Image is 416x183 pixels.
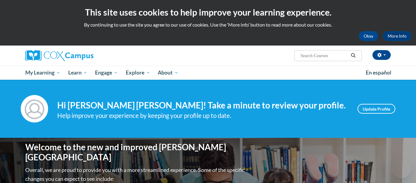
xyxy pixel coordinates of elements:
span: Explore [126,69,150,76]
a: Update Profile [358,104,395,114]
button: Search [349,52,358,59]
a: Engage [91,66,122,80]
span: My Learning [25,69,60,76]
h4: Hi [PERSON_NAME] [PERSON_NAME]! Take a minute to review your profile. [57,100,348,111]
span: En español [366,69,391,76]
a: More Info [383,31,411,41]
img: Cox Campus [25,50,93,61]
input: Search Courses [300,52,349,59]
a: My Learning [21,66,64,80]
span: Engage [95,69,118,76]
span: About [158,69,178,76]
a: Learn [64,66,91,80]
a: Cox Campus [25,50,141,61]
iframe: Button to launch messaging window [392,159,411,178]
a: En español [362,66,395,79]
button: Account Settings [372,50,391,60]
span: Learn [68,69,87,76]
button: Okay [359,31,378,41]
img: Profile Image [21,95,48,123]
a: About [154,66,183,80]
a: Explore [122,66,154,80]
h2: This site uses cookies to help improve your learning experience. [5,6,411,18]
h1: Welcome to the new and improved [PERSON_NAME][GEOGRAPHIC_DATA] [25,142,246,163]
div: Main menu [16,66,400,80]
div: Help improve your experience by keeping your profile up to date. [57,111,348,121]
p: By continuing to use the site you agree to our use of cookies. Use the ‘More info’ button to read... [5,21,411,28]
